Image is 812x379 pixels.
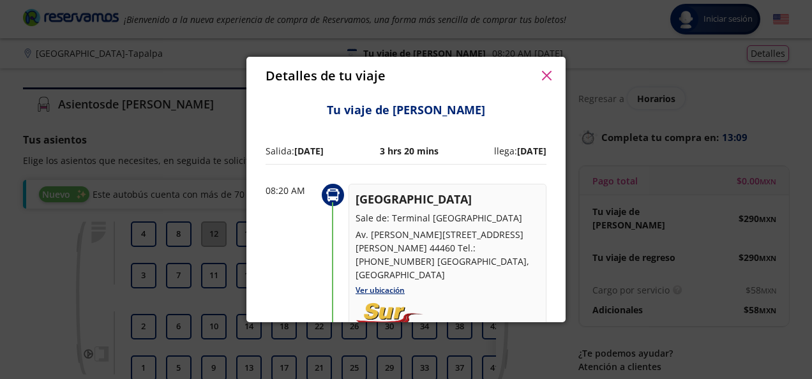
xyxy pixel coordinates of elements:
[517,145,546,157] b: [DATE]
[356,211,539,225] p: Sale de: Terminal [GEOGRAPHIC_DATA]
[356,228,539,281] p: Av. [PERSON_NAME][STREET_ADDRESS][PERSON_NAME] 44460 Tel.: [PHONE_NUMBER] [GEOGRAPHIC_DATA], [GEO...
[294,145,324,157] b: [DATE]
[356,191,539,208] p: [GEOGRAPHIC_DATA]
[356,285,405,295] a: Ver ubicación
[266,66,386,85] p: Detalles de tu viaje
[266,184,317,197] p: 08:20 AM
[494,144,546,158] p: llega:
[266,144,324,158] p: Salida:
[266,101,546,119] p: Tu viaje de [PERSON_NAME]
[380,144,439,158] p: 3 hrs 20 mins
[356,301,424,339] img: uploads_2F1613975121036-sj2am4335tr-a63a548d1d5aa488999e4201dd4546c3_2Fsur-de-jalisco.png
